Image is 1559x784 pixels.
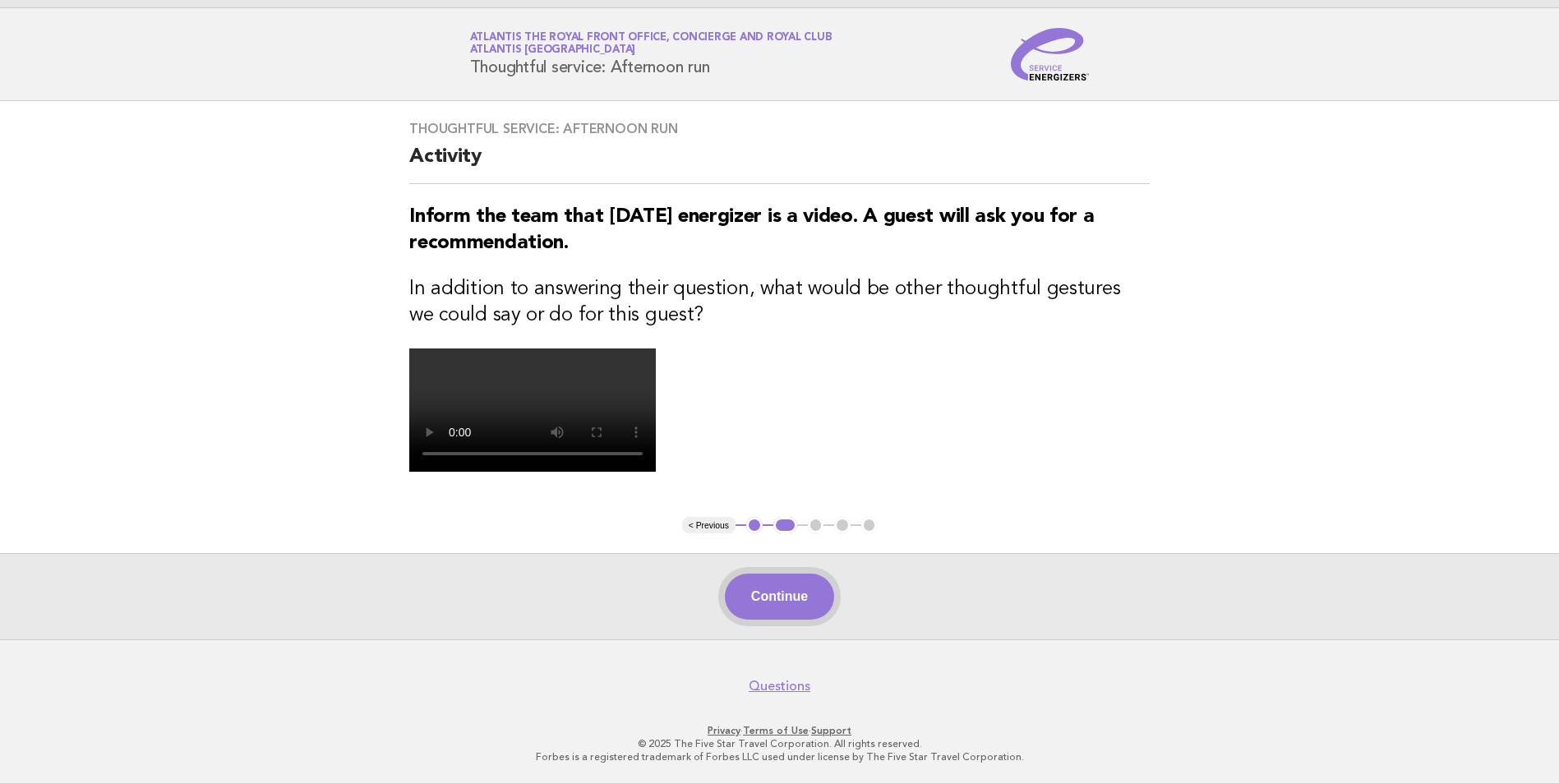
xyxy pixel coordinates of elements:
[1011,28,1090,81] img: Service Energizers
[743,725,809,736] a: Terms of Use
[470,32,833,55] a: Atlantis The Royal Front Office, Concierge and Royal ClubAtlantis [GEOGRAPHIC_DATA]
[725,574,834,620] button: Continue
[409,121,1150,137] h3: Thoughtful service: Afternoon run
[708,725,740,736] a: Privacy
[749,678,810,694] a: Questions
[409,207,1094,253] strong: Inform the team that [DATE] energizer is a video. A guest will ask you for a recommendation.
[277,724,1283,737] p: · ·
[277,737,1283,750] p: © 2025 The Five Star Travel Corporation. All rights reserved.
[811,725,851,736] a: Support
[409,276,1150,329] h3: In addition to answering their question, what would be other thoughtful gestures we could say or ...
[746,517,763,533] button: 1
[470,45,636,56] span: Atlantis [GEOGRAPHIC_DATA]
[277,750,1283,763] p: Forbes is a registered trademark of Forbes LLC used under license by The Five Star Travel Corpora...
[773,517,797,533] button: 2
[470,33,833,76] h1: Thoughtful service: Afternoon run
[682,517,736,533] button: < Previous
[409,144,1150,184] h2: Activity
